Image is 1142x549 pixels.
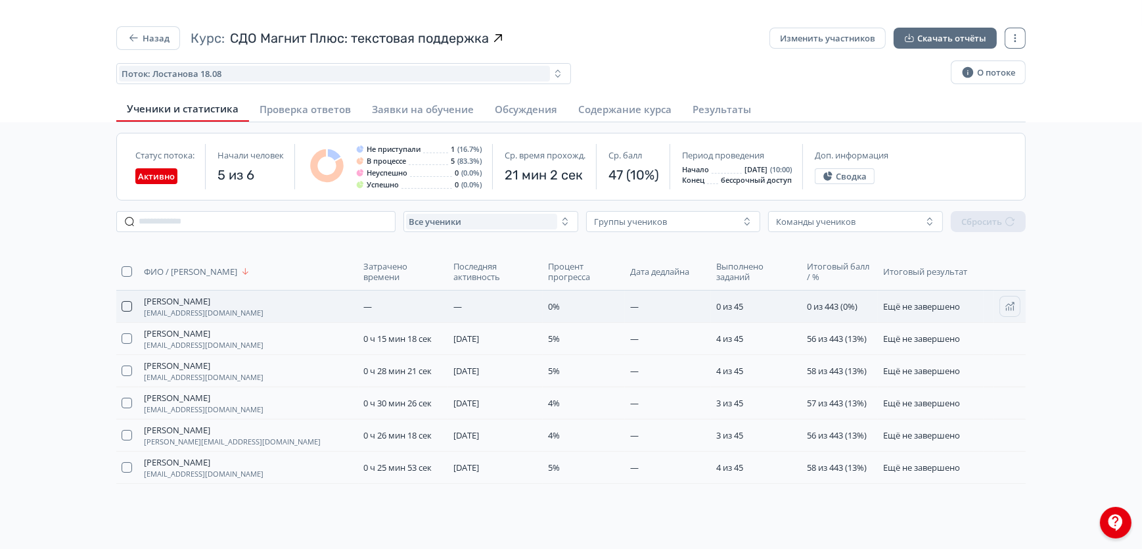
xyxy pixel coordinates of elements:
span: — [364,300,373,312]
span: 0 из 443 (0%) [808,300,858,312]
span: Сводка [836,171,867,181]
span: Успешно [367,181,399,189]
span: (0.0%) [461,181,482,189]
button: Сводка [815,168,875,184]
span: Ещё не завершено [883,462,960,473]
span: [PERSON_NAME][EMAIL_ADDRESS][DOMAIN_NAME] [144,438,321,446]
span: Конец [682,176,704,184]
span: Неуспешно [367,169,407,177]
span: Ср. балл [608,150,642,160]
span: 3 из 45 [716,429,743,441]
span: 0 из 45 [716,300,743,312]
button: Последняя активность [453,258,537,285]
span: В процессе [367,157,406,165]
span: 56 из 443 (13%) [808,333,867,345]
span: Итоговый результат [883,266,978,277]
span: 4 из 45 [716,462,743,473]
span: — [630,333,639,345]
span: [DATE] [453,462,479,473]
div: Команды учеников [776,216,856,227]
span: Ср. время прохожд. [505,150,585,160]
span: Доп. информация [815,150,888,160]
span: 4% [548,429,560,441]
span: 58 из 443 (13%) [808,462,867,473]
span: Период проведения [682,150,764,160]
span: (10:00) [770,166,792,174]
span: 21 мин 2 сек [505,166,585,184]
button: Поток: Лостанова 18.08 [116,63,571,84]
button: [PERSON_NAME][EMAIL_ADDRESS][DOMAIN_NAME] [144,393,263,414]
button: Команды учеников [768,211,943,232]
button: Изменить участников [769,28,886,49]
span: 5% [548,333,560,345]
button: [PERSON_NAME][PERSON_NAME][EMAIL_ADDRESS][DOMAIN_NAME] [144,425,321,446]
span: [EMAIL_ADDRESS][DOMAIN_NAME] [144,341,263,349]
button: Дата дедлайна [630,264,692,279]
span: — [630,429,639,441]
span: 47 (10%) [608,166,659,184]
span: 0 ч 28 мин 21 сек [364,365,432,377]
span: Выполнено заданий [716,261,794,282]
span: (0.0%) [461,169,482,177]
span: Ученики и статистика [127,102,239,115]
span: [PERSON_NAME] [144,457,210,467]
span: Содержание курса [578,103,672,116]
button: Сбросить [951,211,1026,232]
button: [PERSON_NAME][EMAIL_ADDRESS][DOMAIN_NAME] [144,296,263,317]
span: 5% [548,462,560,473]
span: Поток: Лостанова 18.08 [122,68,221,79]
span: [DATE] [453,429,479,441]
span: 4% [548,397,560,409]
span: бессрочный доступ [721,176,792,184]
span: ФИО / [PERSON_NAME] [144,266,237,277]
span: [EMAIL_ADDRESS][DOMAIN_NAME] [144,309,263,317]
span: Ещё не завершено [883,365,960,377]
button: ФИО / [PERSON_NAME] [144,264,253,279]
button: Все ученики [403,211,578,232]
span: Дата дедлайна [630,266,689,277]
span: 0 ч 26 мин 18 сек [364,429,432,441]
button: [PERSON_NAME][EMAIL_ADDRESS][DOMAIN_NAME] [144,360,263,381]
span: Ещё не завершено [883,333,960,345]
span: 0 [455,181,459,189]
button: Затрачено времени [364,258,444,285]
span: [PERSON_NAME] [144,393,210,403]
span: 0% [548,300,560,312]
button: Назад [116,26,180,50]
button: Группы учеников [586,211,761,232]
span: Не приступали [367,145,421,153]
span: — [630,300,639,312]
span: Процент прогресса [548,261,617,282]
span: 4 из 45 [716,333,743,345]
span: [EMAIL_ADDRESS][DOMAIN_NAME] [144,470,263,478]
span: [PERSON_NAME] [144,360,210,371]
span: 3 из 45 [716,397,743,409]
span: [DATE] [453,365,479,377]
span: [EMAIL_ADDRESS][DOMAIN_NAME] [144,406,263,414]
button: О потоке [951,60,1026,84]
span: 57 из 443 (13%) [808,397,867,409]
span: Последняя активность [453,261,534,282]
span: 0 [455,169,459,177]
button: Процент прогресса [548,258,620,285]
span: Результаты [693,103,751,116]
span: Заявки на обучение [372,103,474,116]
span: (16.7%) [457,145,482,153]
span: 5 [451,157,455,165]
span: [DATE] [453,397,479,409]
span: Проверка ответов [260,103,351,116]
span: Начали человек [217,150,284,160]
div: Группы учеников [594,216,667,227]
span: СДО Магнит Плюс: текстовая поддержка [230,29,489,47]
span: (83.3%) [457,157,482,165]
span: 0 ч 25 мин 53 сек [364,462,432,473]
button: Скачать отчёты [894,28,997,49]
span: — [453,300,462,312]
span: — [630,462,639,473]
span: 5% [548,365,560,377]
button: Итоговый балл / % [808,258,873,285]
span: Ещё не завершено [883,397,960,409]
span: Начало [682,166,709,174]
span: Активно [138,171,175,181]
span: 5 из 6 [217,166,284,184]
